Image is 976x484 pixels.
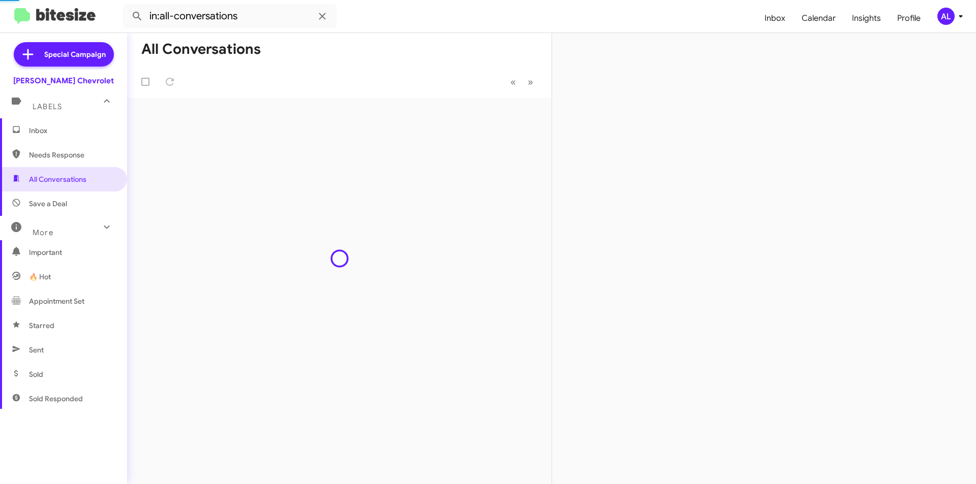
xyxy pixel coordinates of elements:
a: Inbox [756,4,794,33]
span: » [528,76,533,88]
span: Special Campaign [44,49,106,59]
span: « [510,76,516,88]
span: Starred [29,320,54,331]
span: Important [29,247,115,257]
nav: Page navigation example [505,72,539,92]
div: [PERSON_NAME] Chevrolet [13,76,114,86]
input: Search [123,4,337,28]
button: AL [929,8,965,25]
span: Sent [29,345,44,355]
span: Inbox [29,125,115,136]
span: Needs Response [29,150,115,160]
div: AL [937,8,955,25]
span: More [33,228,53,237]
a: Profile [889,4,929,33]
button: Next [522,72,539,92]
span: Appointment Set [29,296,84,306]
a: Special Campaign [14,42,114,67]
a: Insights [844,4,889,33]
span: Save a Deal [29,199,67,209]
span: Sold Responded [29,394,83,404]
a: Calendar [794,4,844,33]
button: Previous [504,72,522,92]
span: 🔥 Hot [29,272,51,282]
span: Sold [29,369,43,379]
span: Labels [33,102,62,111]
h1: All Conversations [141,41,261,57]
span: All Conversations [29,174,86,184]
